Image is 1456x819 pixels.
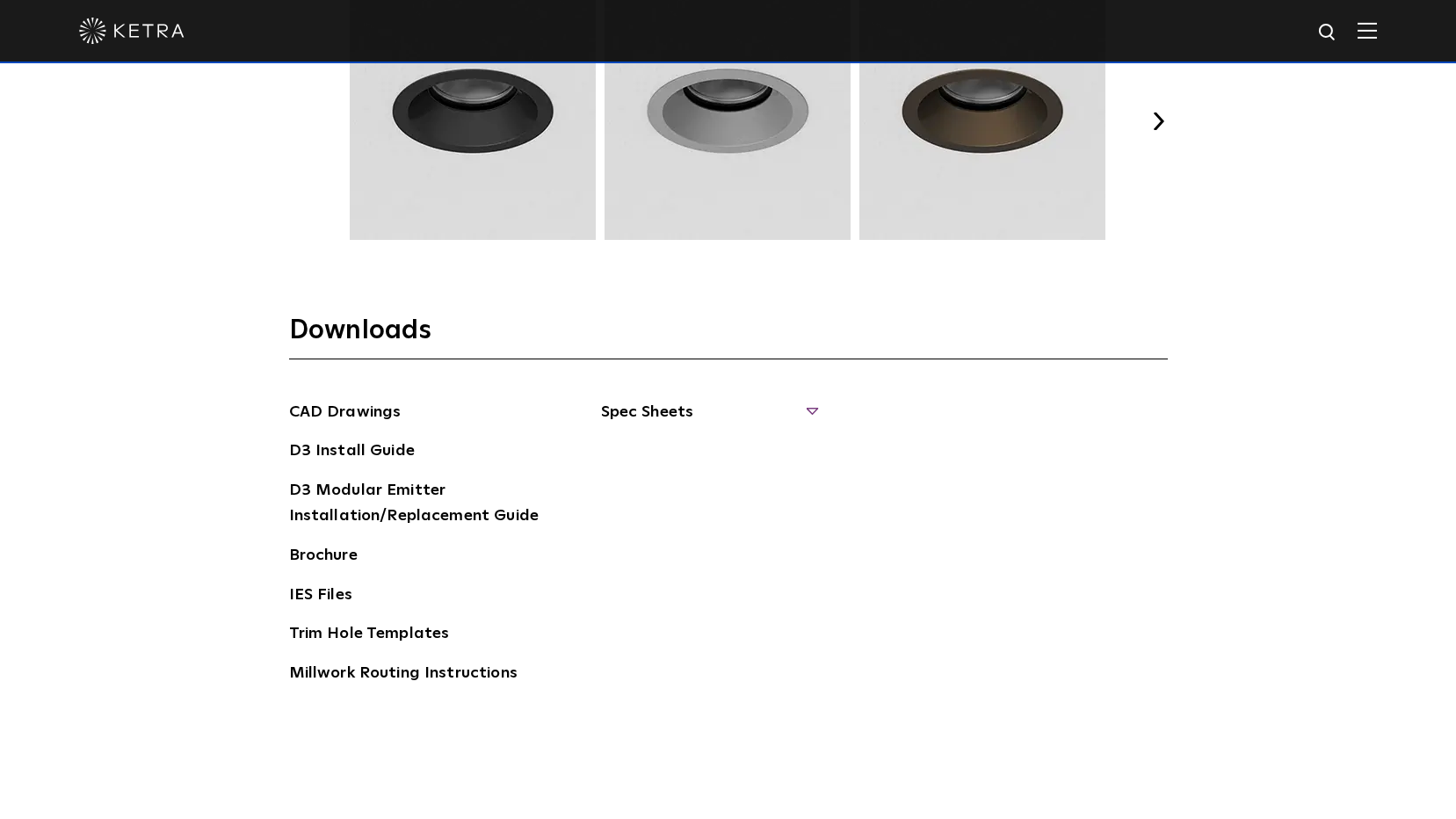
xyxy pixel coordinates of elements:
a: CAD Drawings [289,400,402,428]
a: Brochure [289,543,358,571]
a: D3 Install Guide [289,438,415,467]
a: D3 Modular Emitter Installation/Replacement Guide [289,478,553,532]
button: Next [1150,112,1168,130]
span: Spec Sheets [601,400,816,438]
a: Trim Hole Templates [289,621,450,649]
h3: Downloads [289,314,1168,359]
a: Millwork Routing Instructions [289,661,518,689]
img: ketra-logo-2019-white [79,18,185,44]
a: IES Files [289,583,352,611]
img: search icon [1317,22,1339,44]
img: Hamburger%20Nav.svg [1358,22,1377,39]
